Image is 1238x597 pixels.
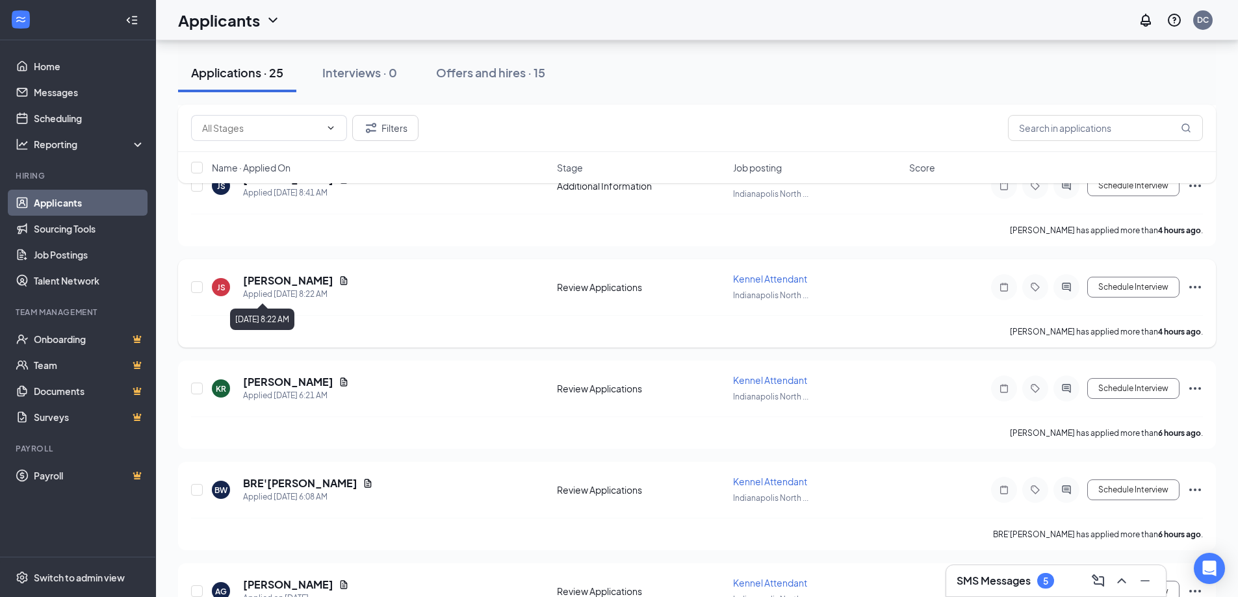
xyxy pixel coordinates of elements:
div: Review Applications [557,483,725,496]
p: [PERSON_NAME] has applied more than . [1010,326,1203,337]
button: Schedule Interview [1087,479,1180,500]
svg: ActiveChat [1059,383,1074,394]
svg: Ellipses [1187,482,1203,498]
button: ComposeMessage [1088,570,1109,591]
a: Job Postings [34,242,145,268]
h5: BRE'[PERSON_NAME] [243,476,357,490]
svg: Tag [1027,383,1043,394]
h1: Applicants [178,9,260,31]
div: JS [217,282,226,293]
div: KR [216,383,226,394]
svg: ComposeMessage [1090,573,1106,589]
div: Reporting [34,138,146,151]
svg: ChevronDown [265,12,281,28]
div: Team Management [16,307,142,318]
h3: SMS Messages [957,574,1031,588]
div: Applied [DATE] 6:08 AM [243,490,373,503]
div: Open Intercom Messenger [1194,553,1225,584]
svg: Ellipses [1187,381,1203,396]
button: Filter Filters [352,115,419,141]
input: Search in applications [1008,115,1203,141]
div: Review Applications [557,382,725,395]
svg: Tag [1027,282,1043,292]
b: 4 hours ago [1158,225,1201,235]
svg: Document [363,478,373,489]
span: Indianapolis North ... [733,493,808,503]
svg: ChevronDown [326,123,336,133]
svg: ActiveChat [1059,282,1074,292]
svg: Tag [1027,485,1043,495]
div: AG [215,586,227,597]
button: ChevronUp [1111,570,1132,591]
button: Schedule Interview [1087,378,1180,399]
a: Sourcing Tools [34,216,145,242]
h5: [PERSON_NAME] [243,273,333,288]
svg: Ellipses [1187,279,1203,295]
span: Kennel Attendant [733,476,807,487]
span: Name · Applied On [212,161,290,174]
p: [PERSON_NAME] has applied more than . [1010,225,1203,236]
b: 6 hours ago [1158,428,1201,438]
div: Offers and hires · 15 [436,64,545,81]
a: Messages [34,79,145,105]
p: BRE'[PERSON_NAME] has applied more than . [993,529,1203,540]
svg: Notifications [1138,12,1154,28]
svg: Minimize [1137,573,1153,589]
div: [DATE] 8:22 AM [230,309,294,330]
a: OnboardingCrown [34,326,145,352]
div: Switch to admin view [34,571,125,584]
a: TeamCrown [34,352,145,378]
span: Indianapolis North ... [733,392,808,401]
button: Minimize [1135,570,1155,591]
svg: Document [339,275,349,286]
svg: Analysis [16,138,29,151]
p: [PERSON_NAME] has applied more than . [1010,427,1203,438]
a: DocumentsCrown [34,378,145,404]
div: 5 [1043,576,1048,587]
div: Hiring [16,170,142,181]
div: DC [1197,14,1209,25]
div: Review Applications [557,281,725,294]
h5: [PERSON_NAME] [243,375,333,389]
svg: Note [996,282,1012,292]
a: Applicants [34,190,145,216]
div: Interviews · 0 [322,64,397,81]
svg: ChevronUp [1114,573,1129,589]
a: Talent Network [34,268,145,294]
input: All Stages [202,121,320,135]
svg: Document [339,579,349,590]
svg: MagnifyingGlass [1181,123,1191,133]
svg: Settings [16,571,29,584]
a: Home [34,53,145,79]
div: BW [214,485,227,496]
a: SurveysCrown [34,404,145,430]
svg: QuestionInfo [1167,12,1182,28]
svg: Note [996,383,1012,394]
svg: Filter [363,120,379,136]
svg: ActiveChat [1059,485,1074,495]
div: Applications · 25 [191,64,283,81]
svg: Collapse [125,14,138,27]
span: Indianapolis North ... [733,290,808,300]
span: Kennel Attendant [733,577,807,589]
span: Kennel Attendant [733,273,807,285]
h5: [PERSON_NAME] [243,578,333,592]
b: 6 hours ago [1158,529,1201,539]
div: Applied [DATE] 6:21 AM [243,389,349,402]
button: Schedule Interview [1087,277,1180,298]
svg: Document [339,377,349,387]
a: PayrollCrown [34,463,145,489]
div: Applied [DATE] 8:22 AM [243,288,349,301]
span: Job posting [733,161,782,174]
svg: Note [996,485,1012,495]
span: Stage [557,161,583,174]
b: 4 hours ago [1158,327,1201,337]
svg: WorkstreamLogo [14,13,27,26]
a: Scheduling [34,105,145,131]
div: Payroll [16,443,142,454]
span: Kennel Attendant [733,374,807,386]
span: Score [909,161,935,174]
